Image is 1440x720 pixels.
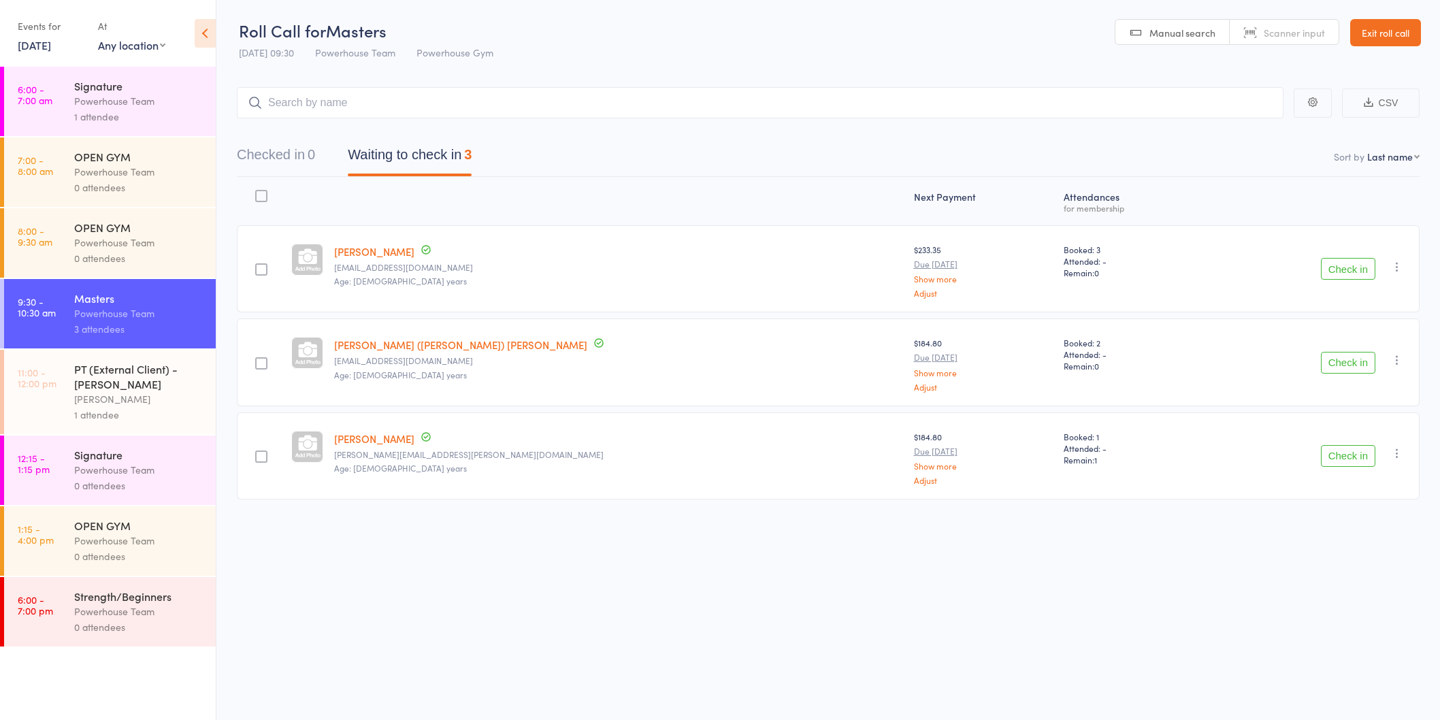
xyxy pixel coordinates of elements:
[914,446,1053,456] small: Due [DATE]
[326,19,387,42] span: Masters
[334,275,467,287] span: Age: [DEMOGRAPHIC_DATA] years
[74,589,204,604] div: Strength/Beginners
[334,450,903,459] small: Judy.nowland@gmail.com
[74,407,204,423] div: 1 attendee
[315,46,395,59] span: Powerhouse Team
[74,93,204,109] div: Powerhouse Team
[914,337,1053,391] div: $184.80
[1342,88,1420,118] button: CSV
[334,244,414,259] a: [PERSON_NAME]
[914,368,1053,377] a: Show more
[464,147,472,162] div: 3
[1064,360,1200,372] span: Remain:
[1058,183,1205,219] div: Atten­dances
[74,549,204,564] div: 0 attendees
[914,289,1053,297] a: Adjust
[18,594,53,616] time: 6:00 - 7:00 pm
[334,263,903,272] small: belld2524@gmail.com
[914,353,1053,362] small: Due [DATE]
[237,87,1283,118] input: Search by name
[74,478,204,493] div: 0 attendees
[334,431,414,446] a: [PERSON_NAME]
[18,15,84,37] div: Events for
[1064,255,1200,267] span: Attended: -
[4,577,216,647] a: 6:00 -7:00 pmStrength/BeginnersPowerhouse Team0 attendees
[334,356,903,365] small: martikm999@gmail.com
[914,244,1053,297] div: $233.35
[1321,352,1375,374] button: Check in
[74,235,204,250] div: Powerhouse Team
[914,476,1053,485] a: Adjust
[239,46,294,59] span: [DATE] 09:30
[4,279,216,348] a: 9:30 -10:30 amMastersPowerhouse Team3 attendees
[1064,442,1200,454] span: Attended: -
[74,250,204,266] div: 0 attendees
[98,37,165,52] div: Any location
[1064,431,1200,442] span: Booked: 1
[74,361,204,391] div: PT (External Client) - [PERSON_NAME]
[4,350,216,434] a: 11:00 -12:00 pmPT (External Client) - [PERSON_NAME][PERSON_NAME]1 attendee
[74,306,204,321] div: Powerhouse Team
[4,67,216,136] a: 6:00 -7:00 amSignaturePowerhouse Team1 attendee
[98,15,165,37] div: At
[74,164,204,180] div: Powerhouse Team
[1094,267,1099,278] span: 0
[1064,203,1200,212] div: for membership
[74,447,204,462] div: Signature
[1064,348,1200,360] span: Attended: -
[1334,150,1364,163] label: Sort by
[74,391,204,407] div: [PERSON_NAME]
[914,259,1053,269] small: Due [DATE]
[74,109,204,125] div: 1 attendee
[1064,244,1200,255] span: Booked: 3
[914,274,1053,283] a: Show more
[74,533,204,549] div: Powerhouse Team
[74,462,204,478] div: Powerhouse Team
[914,461,1053,470] a: Show more
[4,137,216,207] a: 7:00 -8:00 amOPEN GYMPowerhouse Team0 attendees
[18,367,56,389] time: 11:00 - 12:00 pm
[74,321,204,337] div: 3 attendees
[18,225,52,247] time: 8:00 - 9:30 am
[308,147,315,162] div: 0
[18,523,54,545] time: 1:15 - 4:00 pm
[74,291,204,306] div: Masters
[4,436,216,505] a: 12:15 -1:15 pmSignaturePowerhouse Team0 attendees
[74,180,204,195] div: 0 attendees
[334,462,467,474] span: Age: [DEMOGRAPHIC_DATA] years
[334,338,587,352] a: [PERSON_NAME] ([PERSON_NAME]) [PERSON_NAME]
[4,506,216,576] a: 1:15 -4:00 pmOPEN GYMPowerhouse Team0 attendees
[1094,454,1097,465] span: 1
[334,369,467,380] span: Age: [DEMOGRAPHIC_DATA] years
[914,382,1053,391] a: Adjust
[18,453,50,474] time: 12:15 - 1:15 pm
[909,183,1058,219] div: Next Payment
[1264,26,1325,39] span: Scanner input
[1149,26,1215,39] span: Manual search
[1321,445,1375,467] button: Check in
[18,154,53,176] time: 7:00 - 8:00 am
[74,619,204,635] div: 0 attendees
[18,37,51,52] a: [DATE]
[237,140,315,176] button: Checked in0
[74,78,204,93] div: Signature
[348,140,472,176] button: Waiting to check in3
[4,208,216,278] a: 8:00 -9:30 amOPEN GYMPowerhouse Team0 attendees
[416,46,493,59] span: Powerhouse Gym
[1350,19,1421,46] a: Exit roll call
[239,19,326,42] span: Roll Call for
[18,84,52,105] time: 6:00 - 7:00 am
[18,296,56,318] time: 9:30 - 10:30 am
[1064,454,1200,465] span: Remain:
[1064,267,1200,278] span: Remain:
[1367,150,1413,163] div: Last name
[914,431,1053,485] div: $184.80
[1321,258,1375,280] button: Check in
[74,149,204,164] div: OPEN GYM
[74,518,204,533] div: OPEN GYM
[74,220,204,235] div: OPEN GYM
[1064,337,1200,348] span: Booked: 2
[74,604,204,619] div: Powerhouse Team
[1094,360,1099,372] span: 0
